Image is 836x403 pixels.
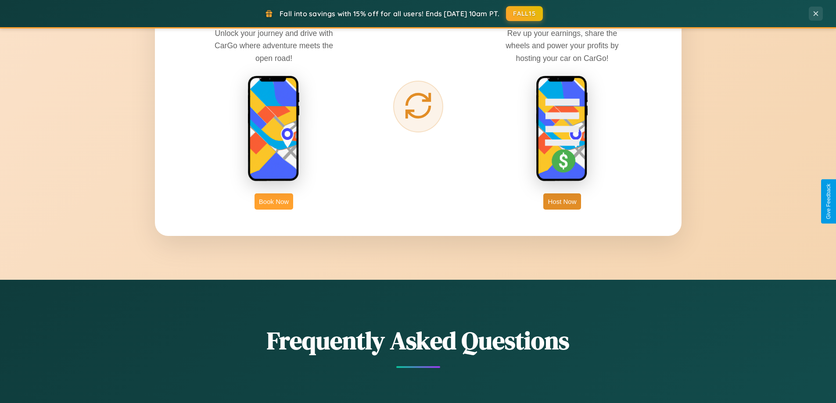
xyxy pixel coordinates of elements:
p: Rev up your earnings, share the wheels and power your profits by hosting your car on CarGo! [496,27,628,64]
span: Fall into savings with 15% off for all users! Ends [DATE] 10am PT. [280,9,499,18]
div: Give Feedback [825,184,832,219]
button: FALL15 [506,6,543,21]
p: Unlock your journey and drive with CarGo where adventure meets the open road! [208,27,340,64]
h2: Frequently Asked Questions [155,324,682,357]
button: Book Now [255,193,293,210]
button: Host Now [543,193,581,210]
img: host phone [536,75,588,182]
img: rent phone [248,75,300,182]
